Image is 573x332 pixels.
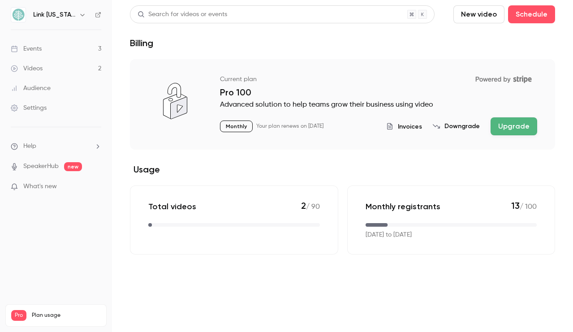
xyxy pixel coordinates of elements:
span: 13 [511,200,520,211]
span: Plan usage [32,312,101,319]
div: Settings [11,103,47,112]
span: Help [23,142,36,151]
li: help-dropdown-opener [11,142,101,151]
div: Events [11,44,42,53]
p: / 100 [511,200,537,212]
p: [DATE] to [DATE] [366,230,412,240]
p: Your plan renews on [DATE] [256,123,323,130]
a: SpeakerHub [23,162,59,171]
p: Pro 100 [220,87,537,98]
p: / 90 [301,200,320,212]
span: Invoices [398,122,422,131]
p: Current plan [220,75,257,84]
span: new [64,162,82,171]
iframe: Noticeable Trigger [90,183,101,191]
h6: Link [US_STATE] [33,10,75,19]
button: New video [453,5,504,23]
button: Downgrade [433,122,480,131]
button: Invoices [386,122,422,131]
p: Monthly registrants [366,201,440,212]
h2: Usage [130,164,555,175]
section: billing [130,59,555,254]
p: Total videos [148,201,196,212]
p: Advanced solution to help teams grow their business using video [220,99,537,110]
span: 2 [301,200,306,211]
div: Audience [11,84,51,93]
div: Videos [11,64,43,73]
p: Monthly [220,121,253,132]
span: What's new [23,182,57,191]
span: Pro [11,310,26,321]
h1: Billing [130,38,153,48]
button: Schedule [508,5,555,23]
button: Upgrade [491,117,537,135]
div: Search for videos or events [138,10,227,19]
img: Link Oregon [11,8,26,22]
